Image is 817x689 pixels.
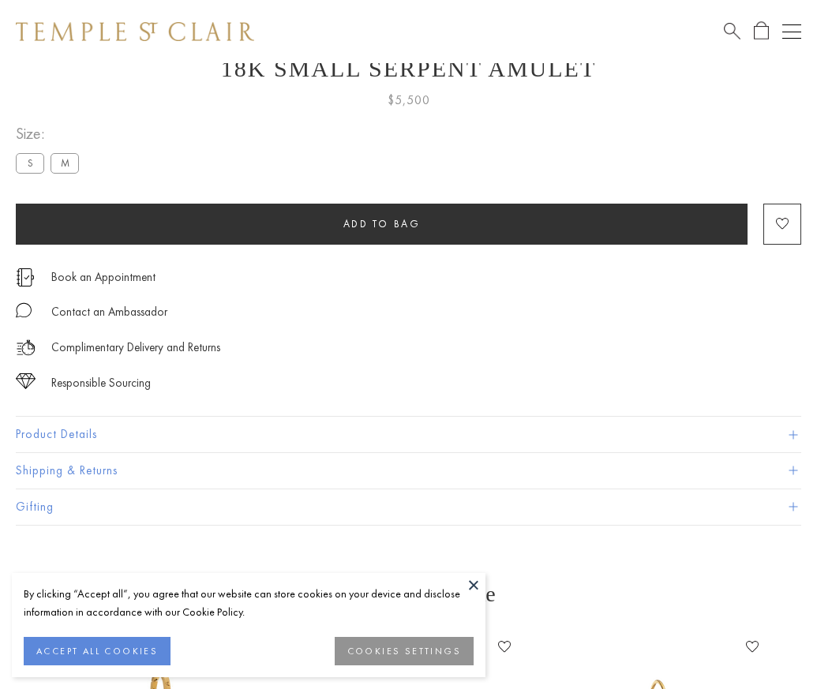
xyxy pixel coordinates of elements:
a: Open Shopping Bag [754,21,769,41]
img: Temple St. Clair [16,22,254,41]
p: Complimentary Delivery and Returns [51,338,220,358]
button: Gifting [16,489,801,525]
img: MessageIcon-01_2.svg [16,302,32,318]
img: icon_sourcing.svg [16,373,36,389]
a: Book an Appointment [51,268,156,286]
label: S [16,153,44,173]
div: Responsible Sourcing [51,373,151,393]
button: Open navigation [782,22,801,41]
button: Product Details [16,417,801,452]
span: Size: [16,121,85,147]
div: Contact an Ambassador [51,302,167,322]
img: icon_appointment.svg [16,268,35,286]
a: Search [724,21,740,41]
img: icon_delivery.svg [16,338,36,358]
button: Shipping & Returns [16,453,801,489]
span: $5,500 [388,90,430,110]
label: M [51,153,79,173]
h1: 18K Small Serpent Amulet [16,55,801,82]
span: Add to bag [343,217,421,230]
div: By clicking “Accept all”, you agree that our website can store cookies on your device and disclos... [24,585,474,621]
button: Add to bag [16,204,748,245]
button: COOKIES SETTINGS [335,637,474,665]
button: ACCEPT ALL COOKIES [24,637,171,665]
